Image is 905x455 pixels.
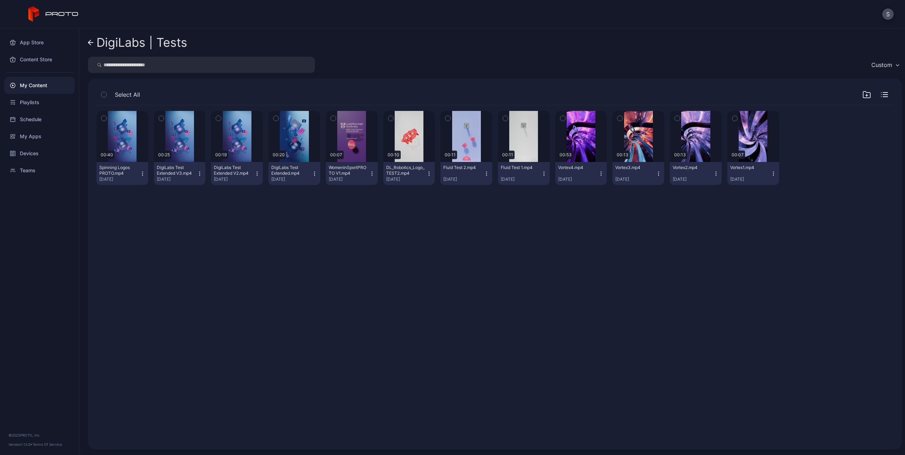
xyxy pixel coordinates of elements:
div: Vortex1.mp4 [730,165,769,170]
div: [DATE] [329,176,369,182]
button: S [882,9,894,20]
button: DL_Robotics_Logo_TEST2.mp4[DATE] [383,162,435,185]
button: Spinning Logos PROTO.mp4[DATE] [96,162,148,185]
div: [DATE] [386,176,427,182]
button: WomenInSportPROTO V1.mp4[DATE] [326,162,378,185]
button: Vortex1.mp4[DATE] [727,162,779,185]
a: Schedule [4,111,75,128]
a: Terms Of Service [33,442,62,446]
button: Vortex2.mp4[DATE] [670,162,722,185]
button: Fluid Test 2.mp4[DATE] [440,162,492,185]
div: Vortex4.mp4 [558,165,597,170]
div: DigiLabs | Tests [96,36,187,49]
a: DigiLabs | Tests [88,34,187,51]
a: Content Store [4,51,75,68]
div: [DATE] [615,176,656,182]
span: Version 1.13.0 • [9,442,33,446]
div: Fluid Test 1.mp4 [501,165,540,170]
div: DigiLabs Test Extended.mp4 [271,165,310,176]
a: Teams [4,162,75,179]
a: My Apps [4,128,75,145]
button: Fluid Test 1.mp4[DATE] [498,162,550,185]
div: [DATE] [99,176,140,182]
div: © 2025 PROTO, Inc. [9,432,71,438]
button: Vortex3.mp4[DATE] [612,162,664,185]
a: App Store [4,34,75,51]
div: DigiLabs Test Extended V3.mp4 [157,165,196,176]
div: Spinning Logos PROTO.mp4 [99,165,138,176]
button: DigiLabs Test Extended V2.mp4[DATE] [211,162,263,185]
div: [DATE] [214,176,254,182]
a: My Content [4,77,75,94]
div: DigiLabs Test Extended V2.mp4 [214,165,253,176]
div: Vortex3.mp4 [615,165,654,170]
div: [DATE] [673,176,713,182]
button: Custom [868,57,902,73]
div: Vortex2.mp4 [673,165,712,170]
div: DL_Robotics_Logo_TEST2.mp4 [386,165,425,176]
div: Custom [871,61,892,68]
div: [DATE] [558,176,599,182]
a: Devices [4,145,75,162]
div: [DATE] [730,176,771,182]
button: DigiLabs Test Extended V3.mp4[DATE] [154,162,206,185]
div: WomenInSportPROTO V1.mp4 [329,165,368,176]
div: Fluid Test 2.mp4 [443,165,482,170]
a: Playlists [4,94,75,111]
button: DigiLabs Test Extended.mp4[DATE] [268,162,320,185]
span: Select All [115,90,140,99]
div: [DATE] [443,176,484,182]
div: [DATE] [157,176,197,182]
div: [DATE] [501,176,541,182]
div: [DATE] [271,176,312,182]
button: Vortex4.mp4[DATE] [555,162,607,185]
